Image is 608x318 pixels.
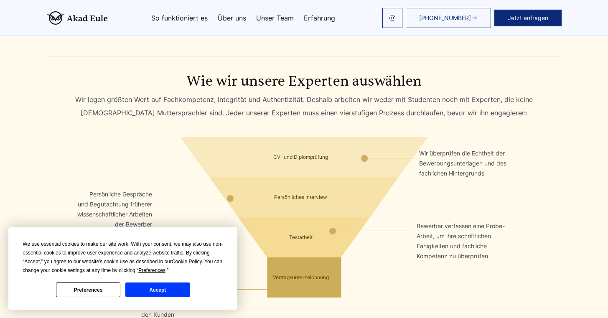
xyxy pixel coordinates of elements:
[47,93,562,120] div: Wir legen größten Wert auf Fachkompetenz, Integrität und Authentizität. Deshalb arbeiten wir wede...
[47,73,562,90] h3: Wie wir unsere Experten auswählen
[125,282,190,297] button: Accept
[56,282,120,297] button: Preferences
[406,8,491,28] a: [PHONE_NUMBER]
[289,234,319,241] span: Testarbeit
[218,15,246,21] a: Über uns
[151,15,208,21] a: So funktioniert es
[138,267,165,273] span: Preferences
[273,154,335,161] span: CV- und Diplomprüfung
[47,11,108,25] img: logo
[274,194,334,201] span: Persönliches Interview
[8,227,237,310] div: Cookie Consent Prompt
[304,15,335,21] a: Erfahrung
[53,183,159,196] span: Persönliche Gespräche und Begutachtung früherer wissenschaftlicher Arbeiten der Bewerber
[412,142,518,185] span: Wir überprüfen die Echtheit der Bewerbungsunterlagen und des fachlichen Hintergrunds
[389,15,396,21] img: email
[410,214,516,228] span: Bewerber verfassen eine Probe-Arbeit, um ihre schriftlichen Fähigkeiten und fachliche Kompetenz z...
[23,240,223,275] div: We use essential cookies to make our site work. With your consent, we may also use non-essential ...
[273,274,336,281] span: Vertragsunterzeichnung
[419,15,471,21] span: [PHONE_NUMBER]
[256,15,294,21] a: Unser Team
[172,259,202,265] span: Cookie Policy
[494,10,562,26] button: Jetzt anfragen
